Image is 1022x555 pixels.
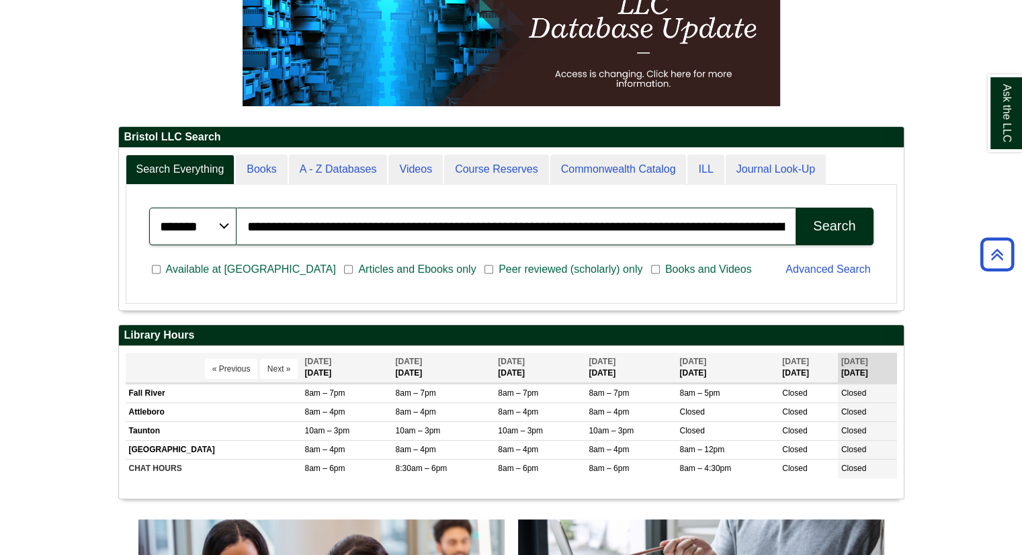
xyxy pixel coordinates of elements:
[687,155,724,185] a: ILL
[126,384,302,402] td: Fall River
[396,445,436,454] span: 8am – 4pm
[841,407,866,417] span: Closed
[838,353,897,383] th: [DATE]
[679,426,704,435] span: Closed
[119,325,904,346] h2: Library Hours
[589,407,629,417] span: 8am – 4pm
[782,357,809,366] span: [DATE]
[589,464,629,473] span: 8am – 6pm
[161,261,341,277] span: Available at [GEOGRAPHIC_DATA]
[589,357,615,366] span: [DATE]
[841,357,868,366] span: [DATE]
[841,388,866,398] span: Closed
[589,445,629,454] span: 8am – 4pm
[304,407,345,417] span: 8am – 4pm
[782,388,807,398] span: Closed
[126,422,302,441] td: Taunton
[126,441,302,460] td: [GEOGRAPHIC_DATA]
[782,407,807,417] span: Closed
[651,263,660,275] input: Books and Videos
[392,353,495,383] th: [DATE]
[585,353,676,383] th: [DATE]
[301,353,392,383] th: [DATE]
[484,263,493,275] input: Peer reviewed (scholarly) only
[782,464,807,473] span: Closed
[589,388,629,398] span: 8am – 7pm
[304,445,345,454] span: 8am – 4pm
[550,155,687,185] a: Commonwealth Catalog
[660,261,757,277] span: Books and Videos
[396,426,441,435] span: 10am – 3pm
[498,445,538,454] span: 8am – 4pm
[388,155,443,185] a: Videos
[976,245,1019,263] a: Back to Top
[726,155,826,185] a: Journal Look-Up
[396,388,436,398] span: 8am – 7pm
[679,407,704,417] span: Closed
[589,426,634,435] span: 10am – 3pm
[841,445,866,454] span: Closed
[679,445,724,454] span: 8am – 12pm
[119,127,904,148] h2: Bristol LLC Search
[813,218,855,234] div: Search
[498,388,538,398] span: 8am – 7pm
[493,261,648,277] span: Peer reviewed (scholarly) only
[498,464,538,473] span: 8am – 6pm
[126,403,302,422] td: Attleboro
[679,388,720,398] span: 8am – 5pm
[841,426,866,435] span: Closed
[782,426,807,435] span: Closed
[679,357,706,366] span: [DATE]
[841,464,866,473] span: Closed
[444,155,549,185] a: Course Reserves
[126,155,235,185] a: Search Everything
[353,261,481,277] span: Articles and Ebooks only
[396,464,448,473] span: 8:30am – 6pm
[785,263,870,275] a: Advanced Search
[304,464,345,473] span: 8am – 6pm
[304,426,349,435] span: 10am – 3pm
[676,353,779,383] th: [DATE]
[304,357,331,366] span: [DATE]
[498,426,543,435] span: 10am – 3pm
[498,407,538,417] span: 8am – 4pm
[289,155,388,185] a: A - Z Databases
[779,353,838,383] th: [DATE]
[304,388,345,398] span: 8am – 7pm
[782,445,807,454] span: Closed
[796,208,873,245] button: Search
[396,407,436,417] span: 8am – 4pm
[205,359,258,379] button: « Previous
[126,460,302,478] td: CHAT HOURS
[236,155,287,185] a: Books
[396,357,423,366] span: [DATE]
[498,357,525,366] span: [DATE]
[495,353,585,383] th: [DATE]
[679,464,731,473] span: 8am – 4:30pm
[152,263,161,275] input: Available at [GEOGRAPHIC_DATA]
[260,359,298,379] button: Next »
[344,263,353,275] input: Articles and Ebooks only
